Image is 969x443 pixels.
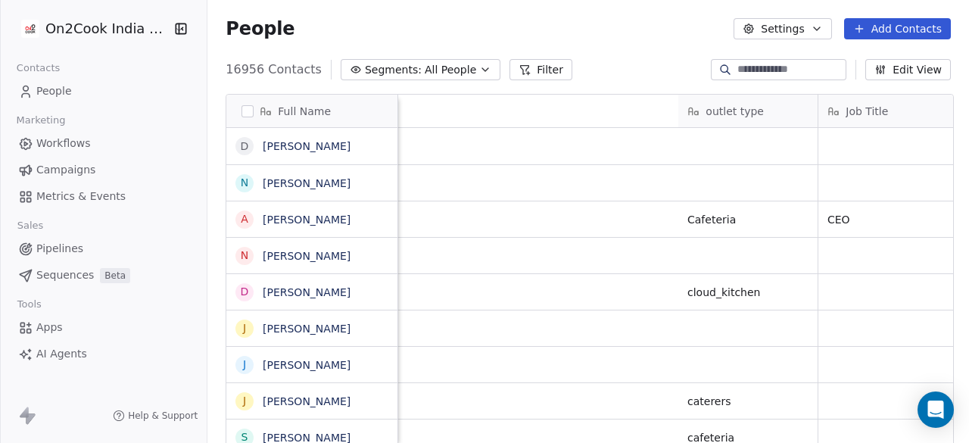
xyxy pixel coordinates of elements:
span: Beta [100,268,130,283]
span: Sequences [36,267,94,283]
a: Metrics & Events [12,184,195,209]
a: Help & Support [113,410,198,422]
span: outlet type [706,104,764,119]
span: People [36,83,72,99]
span: cloud_kitchen [687,285,809,300]
a: [PERSON_NAME] [263,359,351,371]
span: Help & Support [128,410,198,422]
span: Full Name [278,104,331,119]
div: D [241,139,249,154]
span: Campaigns [36,162,95,178]
span: Apps [36,320,63,335]
a: [PERSON_NAME] [263,140,351,152]
span: Marketing [10,109,72,132]
div: j [243,357,246,373]
a: [PERSON_NAME] [263,323,351,335]
span: People [226,17,294,40]
span: Cafeteria [687,212,809,227]
a: [PERSON_NAME] [263,250,351,262]
span: Tools [11,293,48,316]
div: j [243,393,246,409]
a: [PERSON_NAME] [263,395,351,407]
div: N [241,248,248,264]
a: SequencesBeta [12,263,195,288]
span: All People [425,62,476,78]
span: Segments: [365,62,422,78]
div: A [241,211,249,227]
a: [PERSON_NAME] [263,177,351,189]
div: Open Intercom Messenger [918,392,954,428]
span: Pipelines [36,241,83,257]
span: Job Title [846,104,888,119]
a: People [12,79,195,104]
span: AI Agents [36,346,87,362]
a: Pipelines [12,236,195,261]
button: Add Contacts [844,18,951,39]
span: 16956 Contacts [226,61,322,79]
span: Sales [11,214,50,237]
span: caterers [687,394,809,409]
button: Settings [734,18,831,39]
a: Apps [12,315,195,340]
span: Metrics & Events [36,189,126,204]
div: N [241,175,248,191]
div: Full Name [226,95,397,127]
span: Workflows [36,136,91,151]
div: D [241,284,249,300]
span: Contacts [10,57,67,80]
div: Job Title [818,95,958,127]
a: Workflows [12,131,195,156]
button: Filter [509,59,572,80]
button: On2Cook India Pvt. Ltd. [18,16,164,42]
a: AI Agents [12,342,195,367]
a: [PERSON_NAME] [263,214,351,226]
span: CEO [827,212,949,227]
button: Edit View [865,59,951,80]
a: Campaigns [12,158,195,183]
div: outlet type [678,95,818,127]
a: [PERSON_NAME] [263,286,351,298]
img: on2cook%20logo-04%20copy.jpg [21,20,39,38]
div: j [243,320,246,336]
span: On2Cook India Pvt. Ltd. [45,19,170,39]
